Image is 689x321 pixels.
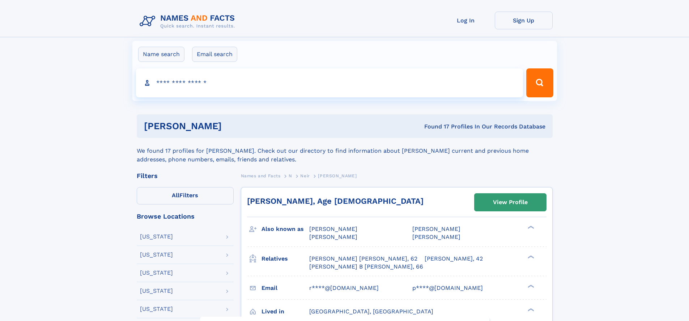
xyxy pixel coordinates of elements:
[172,192,179,199] span: All
[136,68,523,97] input: search input
[137,187,234,204] label: Filters
[140,306,173,312] div: [US_STATE]
[261,253,309,265] h3: Relatives
[300,171,310,180] a: Neir
[289,171,292,180] a: N
[526,254,535,259] div: ❯
[261,282,309,294] h3: Email
[526,225,535,230] div: ❯
[300,173,310,178] span: Neir
[323,123,545,131] div: Found 17 Profiles In Our Records Database
[318,173,357,178] span: [PERSON_NAME]
[140,252,173,258] div: [US_STATE]
[137,12,241,31] img: Logo Names and Facts
[309,255,417,263] a: [PERSON_NAME] [PERSON_NAME], 62
[412,233,460,240] span: [PERSON_NAME]
[309,263,423,271] a: [PERSON_NAME] B [PERSON_NAME], 66
[412,225,460,232] span: [PERSON_NAME]
[140,270,173,276] div: [US_STATE]
[526,68,553,97] button: Search Button
[289,173,292,178] span: N
[144,122,323,131] h1: [PERSON_NAME]
[137,173,234,179] div: Filters
[247,197,424,206] a: [PERSON_NAME], Age [DEMOGRAPHIC_DATA]
[309,225,357,232] span: [PERSON_NAME]
[192,47,237,62] label: Email search
[140,234,173,240] div: [US_STATE]
[493,194,528,211] div: View Profile
[475,194,546,211] a: View Profile
[425,255,483,263] a: [PERSON_NAME], 42
[140,288,173,294] div: [US_STATE]
[309,308,433,315] span: [GEOGRAPHIC_DATA], [GEOGRAPHIC_DATA]
[495,12,553,29] a: Sign Up
[137,213,234,220] div: Browse Locations
[309,233,357,240] span: [PERSON_NAME]
[437,12,495,29] a: Log In
[261,223,309,235] h3: Also known as
[526,284,535,288] div: ❯
[526,307,535,312] div: ❯
[241,171,281,180] a: Names and Facts
[261,305,309,318] h3: Lived in
[138,47,184,62] label: Name search
[137,138,553,164] div: We found 17 profiles for [PERSON_NAME]. Check out our directory to find information about [PERSON...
